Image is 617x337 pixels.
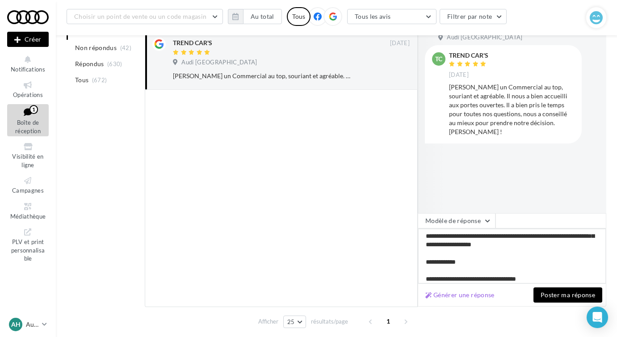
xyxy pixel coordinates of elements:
[107,60,122,67] span: (630)
[435,55,442,63] span: TC
[173,38,212,47] div: TREND CAR'S
[449,52,488,59] div: TREND CAR'S
[287,7,311,26] div: Tous
[7,32,49,47] button: Créer
[75,43,117,52] span: Non répondus
[120,44,131,51] span: (42)
[283,316,306,328] button: 25
[11,236,45,262] span: PLV et print personnalisable
[422,290,498,300] button: Générer une réponse
[381,314,395,329] span: 1
[173,72,352,80] div: [PERSON_NAME] un Commercial au top, souriant et agréable. Il nous a bien accueilli aux portes ouv...
[287,318,295,325] span: 25
[7,104,49,137] a: Boîte de réception1
[228,9,282,24] button: Au total
[11,320,21,329] span: AH
[243,9,282,24] button: Au total
[7,316,49,333] a: AH Audi HAGUENAU
[447,34,522,42] span: Audi [GEOGRAPHIC_DATA]
[11,66,45,73] span: Notifications
[533,287,602,303] button: Poster ma réponse
[7,200,49,222] a: Médiathèque
[440,9,507,24] button: Filtrer par note
[355,13,391,20] span: Tous les avis
[12,153,43,168] span: Visibilité en ligne
[258,317,278,326] span: Afficher
[29,105,38,114] div: 1
[7,53,49,75] button: Notifications
[26,320,38,329] p: Audi HAGUENAU
[418,213,495,228] button: Modèle de réponse
[15,119,41,135] span: Boîte de réception
[449,71,469,79] span: [DATE]
[67,9,223,24] button: Choisir un point de vente ou un code magasin
[7,140,49,170] a: Visibilité en ligne
[10,213,46,220] span: Médiathèque
[347,9,437,24] button: Tous les avis
[587,307,608,328] div: Open Intercom Messenger
[75,76,88,84] span: Tous
[74,13,206,20] span: Choisir un point de vente ou un code magasin
[75,59,104,68] span: Répondus
[311,317,348,326] span: résultats/page
[7,78,49,100] a: Opérations
[7,32,49,47] div: Nouvelle campagne
[181,59,257,67] span: Audi [GEOGRAPHIC_DATA]
[92,76,107,84] span: (672)
[449,83,575,136] div: [PERSON_NAME] un Commercial au top, souriant et agréable. Il nous a bien accueilli aux portes ouv...
[13,91,43,98] span: Opérations
[390,39,410,47] span: [DATE]
[7,225,49,264] a: PLV et print personnalisable
[7,174,49,196] a: Campagnes
[12,187,44,194] span: Campagnes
